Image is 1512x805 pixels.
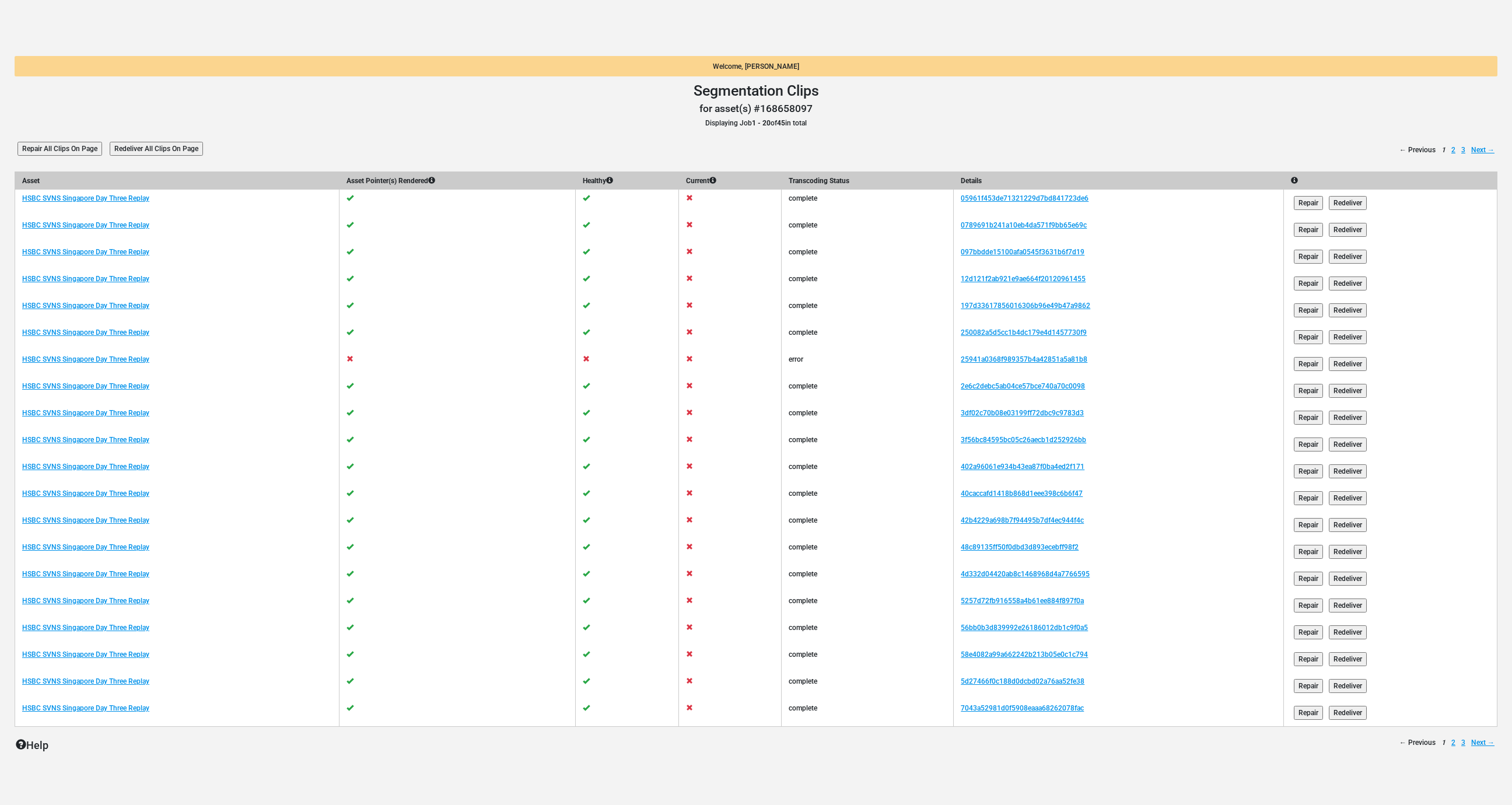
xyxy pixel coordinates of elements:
[781,172,953,190] th: Transcoding Status
[22,409,149,417] a: HSBC SVNS Singapore Day Three Replay
[781,619,953,646] td: complete
[22,302,149,310] a: HSBC SVNS Singapore Day Three Replay
[781,216,953,243] td: complete
[1294,223,1323,237] input: Repair
[1294,411,1323,425] input: Repair
[777,119,785,127] b: 45
[1329,598,1367,612] input: Redeliver
[15,103,1497,115] h3: for asset(s) #168658097
[1294,518,1323,532] input: Repair
[1329,545,1367,559] input: Redeliver
[15,56,1497,76] div: Welcome, [PERSON_NAME]
[961,543,1079,551] a: 48c89135ff50f0dbd3d893ecebff98f2
[22,463,149,471] a: HSBC SVNS Singapore Day Three Replay
[22,221,149,229] a: HSBC SVNS Singapore Day Three Replay
[1396,145,1497,155] div: Pagination
[961,704,1084,712] a: 7043a52981d0f5908eaaa68262078fac
[1329,303,1367,317] input: Redeliver
[1294,384,1323,398] input: Repair
[1329,572,1367,586] input: Redeliver
[781,431,953,458] td: complete
[961,463,1084,471] a: 402a96061e934b43ea87f0ba4ed2f171
[22,328,149,337] a: HSBC SVNS Singapore Day Three Replay
[1441,145,1445,155] em: Page 1
[110,142,203,156] input: Redeliver All Clips On Page
[1294,303,1323,317] input: Repair
[1294,491,1323,505] input: Repair
[1399,737,1436,748] span: Previous page
[781,297,953,324] td: complete
[22,597,149,605] a: HSBC SVNS Singapore Day Three Replay
[22,704,149,712] a: HSBC SVNS Singapore Day Three Replay
[1461,737,1465,748] a: Page 3
[1294,357,1323,371] input: Repair
[961,355,1087,363] a: 25941a0368f989357b4a42851a5a81b8
[961,248,1084,256] a: 097bbdde15100afa0545f3631b6f7d19
[22,355,149,363] a: HSBC SVNS Singapore Day Three Replay
[961,382,1085,390] a: 2e6c2debc5ab04ce57bce740a70c0098
[22,489,149,498] a: HSBC SVNS Singapore Day Three Replay
[22,677,149,685] a: HSBC SVNS Singapore Day Three Replay
[1441,737,1445,748] em: Page 1
[1399,145,1436,155] span: Previous page
[1329,679,1367,693] input: Redeliver
[1294,250,1323,264] input: Repair
[781,270,953,297] td: complete
[961,489,1083,498] a: 40caccafd1418b868d1eee398c6b6f47
[1396,737,1497,748] div: Pagination
[961,677,1084,685] a: 5d27466f0c188d0dcbd02a76aa52fe38
[961,302,1090,310] a: 197d33617856016306b96e49b47a9862
[961,221,1087,229] a: 0789691b241a10eb4da571f9bb65e69c
[1329,491,1367,505] input: Redeliver
[1294,625,1323,639] input: Repair
[961,436,1086,444] a: 3f56bc84595bc05c26aecb1d252926bb
[781,404,953,431] td: complete
[961,409,1084,417] a: 3df02c70b08e03199ff72dbc9c9783d3
[1294,196,1323,210] input: Repair
[576,172,678,190] th: Healthy
[1294,598,1323,612] input: Repair
[961,328,1087,337] a: 250082a5d5cc1b4dc179e4d1457730f9
[781,485,953,512] td: complete
[1294,464,1323,478] input: Repair
[1294,545,1323,559] input: Repair
[1329,223,1367,237] input: Redeliver
[1329,276,1367,290] input: Redeliver
[961,194,1088,202] a: 05961f453de71321229d7bd841723de6
[781,458,953,485] td: complete
[1294,437,1323,452] input: Repair
[781,592,953,619] td: complete
[1294,652,1323,666] input: Repair
[1294,330,1323,344] input: Repair
[22,650,149,659] a: HSBC SVNS Singapore Day Three Replay
[1329,464,1367,478] input: Redeliver
[15,172,339,190] th: Asset
[961,516,1084,524] a: 42b4229a698b7f94495b7df4ec944f4c
[1329,384,1367,398] input: Redeliver
[1329,706,1367,720] input: Redeliver
[15,82,1497,100] h1: Segmentation Clips
[1294,679,1323,693] input: Repair
[22,570,149,578] a: HSBC SVNS Singapore Day Three Replay
[1451,145,1455,155] a: Page 2
[961,275,1086,283] a: 12d121f2ab921e9ae664f20120961455
[22,275,149,283] a: HSBC SVNS Singapore Day Three Replay
[781,673,953,699] td: complete
[781,243,953,270] td: complete
[1329,625,1367,639] input: Redeliver
[339,172,576,190] th: Asset Pointer(s) Rendered
[22,624,149,632] a: HSBC SVNS Singapore Day Three Replay
[961,597,1084,605] a: 5257d72fb916558a4b61ee884f897f0a
[781,646,953,673] td: complete
[678,172,781,190] th: Current
[1329,437,1367,452] input: Redeliver
[15,82,1497,128] header: Displaying Job of in total
[1329,250,1367,264] input: Redeliver
[22,248,149,256] a: HSBC SVNS Singapore Day Three Replay
[781,377,953,404] td: complete
[1451,737,1455,748] a: Page 2
[954,172,1283,190] th: Details
[781,538,953,565] td: complete
[16,737,1497,753] p: Help
[22,436,149,444] a: HSBC SVNS Singapore Day Three Replay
